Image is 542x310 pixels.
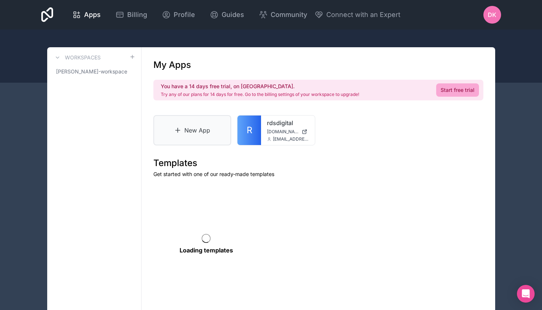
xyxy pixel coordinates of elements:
a: Billing [110,7,153,23]
a: [DOMAIN_NAME] [267,129,309,135]
p: Get started with one of our ready-made templates [153,170,483,178]
h1: Templates [153,157,483,169]
span: Community [271,10,307,20]
h2: You have a 14 days free trial, on [GEOGRAPHIC_DATA]. [161,83,359,90]
h3: Workspaces [65,54,101,61]
span: Billing [127,10,147,20]
a: New App [153,115,232,145]
p: Try any of our plans for 14 days for free. Go to the billing settings of your workspace to upgrade! [161,92,359,97]
span: Profile [174,10,195,20]
a: R [237,116,261,145]
span: R [247,124,252,136]
button: Connect with an Expert [315,10,400,20]
a: Start free trial [436,83,479,97]
a: [PERSON_NAME]-workspace [53,65,135,78]
span: Apps [84,10,101,20]
span: Connect with an Expert [326,10,400,20]
p: Loading templates [180,246,233,255]
a: Workspaces [53,53,101,62]
a: Apps [66,7,107,23]
div: Open Intercom Messenger [517,285,535,303]
a: Community [253,7,313,23]
a: rdsdigital [267,118,309,127]
a: Guides [204,7,250,23]
span: [PERSON_NAME]-workspace [56,68,127,75]
h1: My Apps [153,59,191,71]
span: DK [488,10,496,19]
a: Profile [156,7,201,23]
span: [EMAIL_ADDRESS][DOMAIN_NAME] [273,136,309,142]
span: Guides [222,10,244,20]
span: [DOMAIN_NAME] [267,129,299,135]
